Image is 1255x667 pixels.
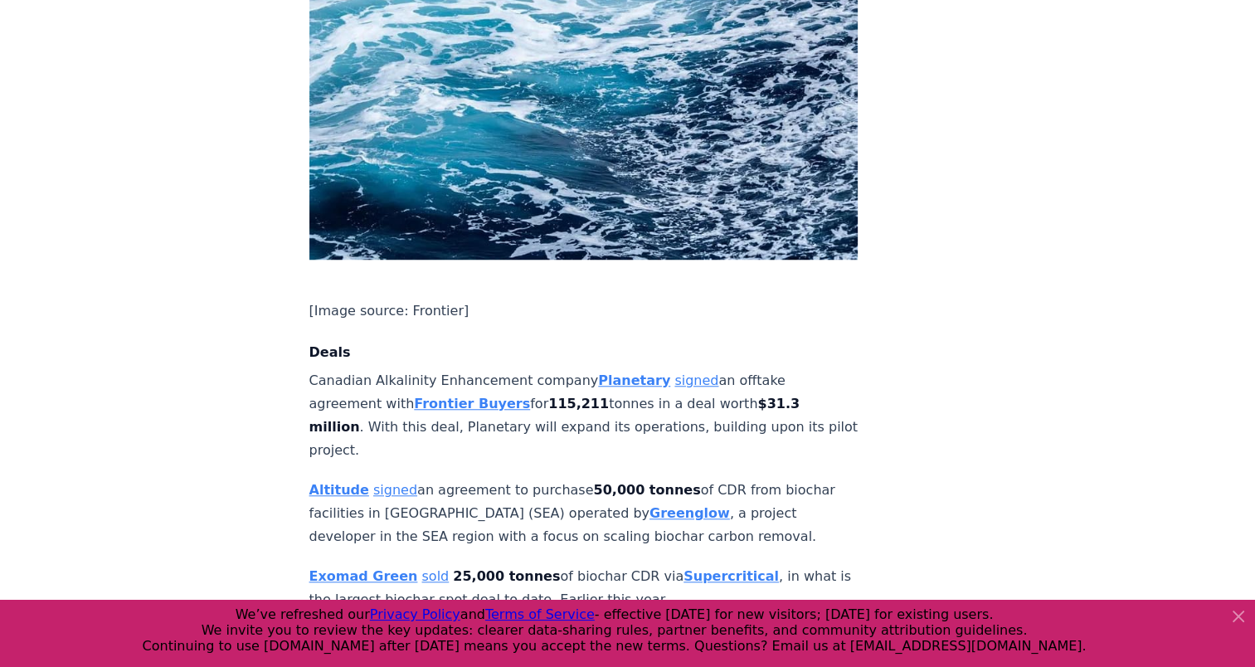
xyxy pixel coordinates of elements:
[683,568,779,584] a: Supercritical
[309,369,859,462] p: Canadian Alkalinity Enhancement company an offtake agreement with for tonnes in a deal worth . Wi...
[309,299,859,323] p: [Image source: Frontier]
[674,372,718,388] a: signed
[309,568,418,584] a: Exomad Green
[593,482,700,498] strong: 50,000 tonnes
[373,482,417,498] a: signed
[598,372,670,388] a: Planetary
[414,396,530,411] a: Frontier Buyers
[309,479,859,548] p: an agreement to purchase of CDR from biochar facilities in [GEOGRAPHIC_DATA] (SEA) operated by , ...
[309,344,351,360] strong: Deals
[421,568,449,584] a: sold
[309,482,369,498] a: Altitude
[309,565,859,658] p: of biochar CDR via , in what is the largest biochar spot deal to date. Earlier this year, Supercr...
[453,568,560,584] strong: 25,000 tonnes
[649,505,730,521] a: Greenglow
[548,396,609,411] strong: 115,211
